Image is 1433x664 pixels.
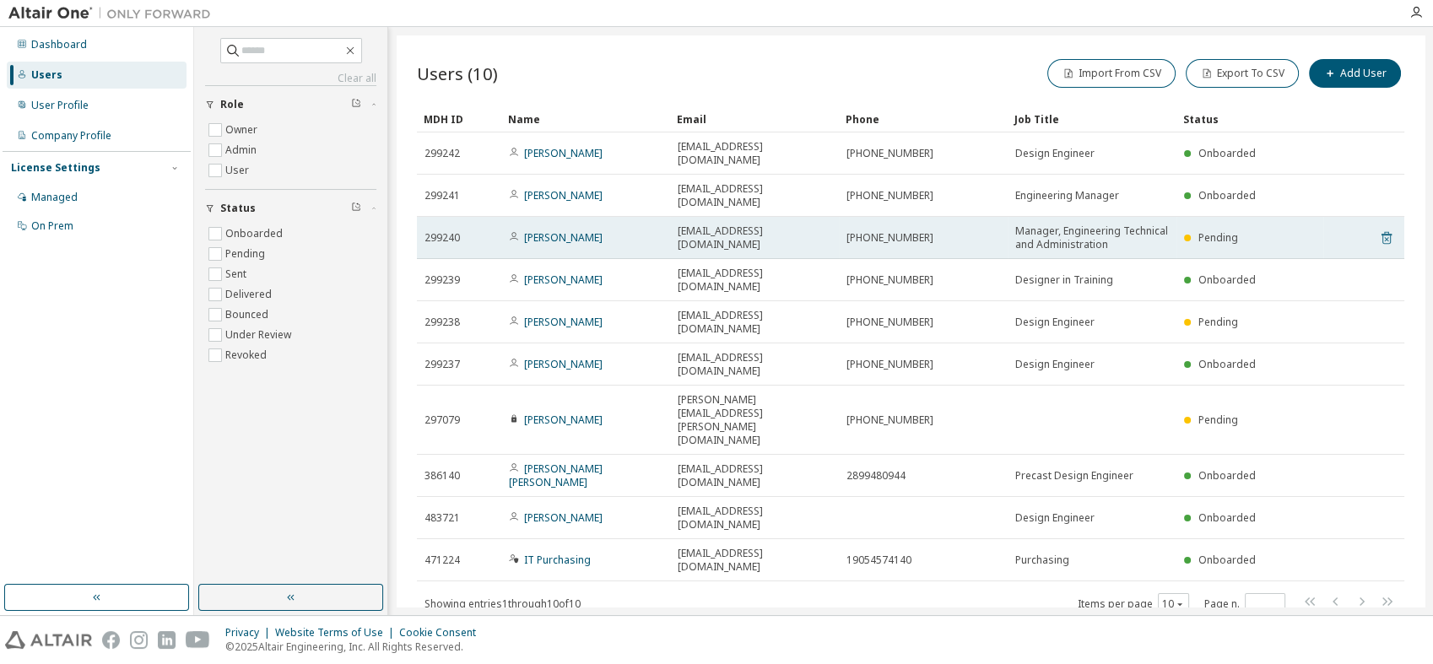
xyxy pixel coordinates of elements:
a: [PERSON_NAME] [524,230,603,245]
span: 299239 [424,273,460,287]
button: Import From CSV [1047,59,1176,88]
span: [EMAIL_ADDRESS][DOMAIN_NAME] [678,140,831,167]
span: [PHONE_NUMBER] [846,231,933,245]
span: [PHONE_NUMBER] [846,316,933,329]
label: Bounced [225,305,272,325]
span: [PHONE_NUMBER] [846,147,933,160]
span: 299242 [424,147,460,160]
button: Role [205,86,376,123]
span: 299241 [424,189,460,202]
img: Altair One [8,5,219,22]
span: Users (10) [417,62,498,85]
button: Export To CSV [1186,59,1299,88]
a: [PERSON_NAME] [524,188,603,202]
span: [PHONE_NUMBER] [846,273,933,287]
div: Name [508,105,663,132]
a: [PERSON_NAME] [524,357,603,371]
a: [PERSON_NAME] [524,510,603,525]
span: 19054574140 [846,553,911,567]
span: Design Engineer [1015,511,1095,525]
img: instagram.svg [130,631,148,649]
span: [PHONE_NUMBER] [846,189,933,202]
span: Manager, Engineering Technical and Administration [1015,224,1169,251]
span: [EMAIL_ADDRESS][DOMAIN_NAME] [678,462,831,489]
span: Role [220,98,244,111]
button: 10 [1162,597,1185,611]
span: Onboarded [1198,510,1256,525]
div: Privacy [225,626,275,640]
div: License Settings [11,161,100,175]
div: Website Terms of Use [275,626,399,640]
a: [PERSON_NAME] [524,413,603,427]
span: Status [220,202,256,215]
a: [PERSON_NAME] [524,315,603,329]
span: Clear filter [351,202,361,215]
label: Revoked [225,345,270,365]
div: Email [677,105,832,132]
span: [EMAIL_ADDRESS][DOMAIN_NAME] [678,224,831,251]
img: youtube.svg [186,631,210,649]
span: 2899480944 [846,469,906,483]
label: Under Review [225,325,295,345]
span: [PHONE_NUMBER] [846,413,933,427]
span: [EMAIL_ADDRESS][DOMAIN_NAME] [678,351,831,378]
div: Phone [846,105,1001,132]
span: Showing entries 1 through 10 of 10 [424,597,581,611]
a: [PERSON_NAME] [524,273,603,287]
span: Onboarded [1198,468,1256,483]
span: Onboarded [1198,357,1256,371]
span: Clear filter [351,98,361,111]
img: linkedin.svg [158,631,176,649]
span: Precast Design Engineer [1015,469,1133,483]
a: [PERSON_NAME] [PERSON_NAME] [509,462,603,489]
div: Managed [31,191,78,204]
div: Company Profile [31,129,111,143]
span: 386140 [424,469,460,483]
span: Pending [1198,413,1238,427]
span: Pending [1198,230,1238,245]
span: [PERSON_NAME][EMAIL_ADDRESS][PERSON_NAME][DOMAIN_NAME] [678,393,831,447]
img: altair_logo.svg [5,631,92,649]
label: Onboarded [225,224,286,244]
div: On Prem [31,219,73,233]
label: User [225,160,252,181]
span: Onboarded [1198,273,1256,287]
a: [PERSON_NAME] [524,146,603,160]
div: Cookie Consent [399,626,486,640]
span: Onboarded [1198,188,1256,202]
span: Page n. [1204,593,1285,615]
span: Pending [1198,315,1238,329]
a: IT Purchasing [524,553,591,567]
div: Status [1183,105,1317,132]
div: Users [31,68,62,82]
span: [PHONE_NUMBER] [846,358,933,371]
label: Delivered [225,284,275,305]
img: facebook.svg [102,631,120,649]
span: [EMAIL_ADDRESS][DOMAIN_NAME] [678,547,831,574]
span: Design Engineer [1015,358,1095,371]
div: User Profile [31,99,89,112]
span: 299238 [424,316,460,329]
span: 299237 [424,358,460,371]
span: Onboarded [1198,553,1256,567]
span: Design Engineer [1015,316,1095,329]
label: Sent [225,264,250,284]
span: Engineering Manager [1015,189,1119,202]
label: Owner [225,120,261,140]
button: Status [205,190,376,227]
p: © 2025 Altair Engineering, Inc. All Rights Reserved. [225,640,486,654]
span: 299240 [424,231,460,245]
span: Items per page [1078,593,1189,615]
span: [EMAIL_ADDRESS][DOMAIN_NAME] [678,309,831,336]
label: Pending [225,244,268,264]
a: Clear all [205,72,376,85]
span: Onboarded [1198,146,1256,160]
div: MDH ID [424,105,495,132]
span: Design Engineer [1015,147,1095,160]
span: 297079 [424,413,460,427]
span: Purchasing [1015,553,1069,567]
span: [EMAIL_ADDRESS][DOMAIN_NAME] [678,182,831,209]
div: Job Title [1014,105,1170,132]
label: Admin [225,140,260,160]
span: 471224 [424,553,460,567]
